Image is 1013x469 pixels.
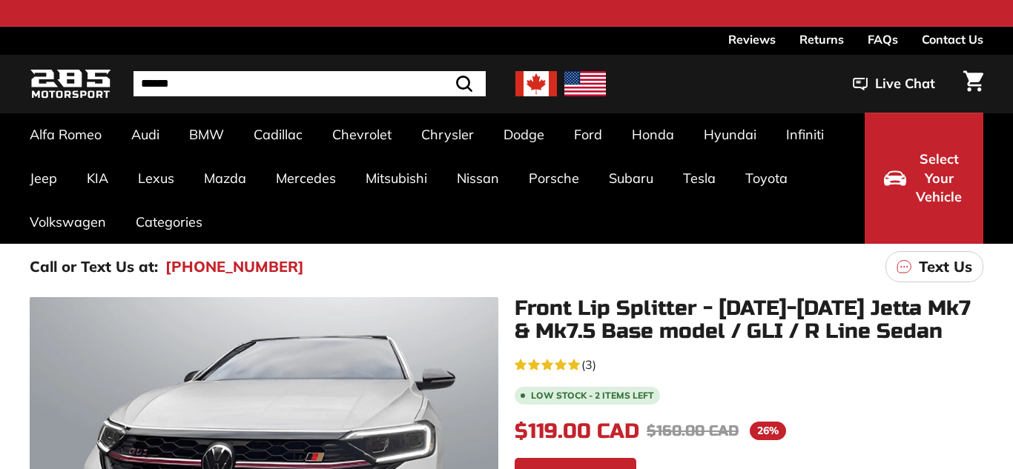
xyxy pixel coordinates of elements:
[15,200,121,244] a: Volkswagen
[489,113,559,156] a: Dodge
[351,156,442,200] a: Mitsubishi
[919,256,972,278] p: Text Us
[189,156,261,200] a: Mazda
[514,156,594,200] a: Porsche
[174,113,239,156] a: BMW
[617,113,689,156] a: Honda
[875,74,935,93] span: Live Chat
[15,113,116,156] a: Alfa Romeo
[261,156,351,200] a: Mercedes
[668,156,730,200] a: Tesla
[317,113,406,156] a: Chevrolet
[133,71,486,96] input: Search
[954,59,992,109] a: Cart
[799,27,844,52] a: Returns
[771,113,839,156] a: Infiniti
[116,113,174,156] a: Audi
[30,256,158,278] p: Call or Text Us at:
[123,156,189,200] a: Lexus
[594,156,668,200] a: Subaru
[647,422,739,440] span: $160.00 CAD
[531,391,654,400] span: Low stock - 2 items left
[515,419,639,444] span: $119.00 CAD
[515,354,983,373] a: 5.0 rating (3 votes)
[239,113,317,156] a: Cadillac
[750,422,786,440] span: 26%
[559,113,617,156] a: Ford
[442,156,514,200] a: Nissan
[165,256,304,278] a: [PHONE_NUMBER]
[72,156,123,200] a: KIA
[914,150,964,207] span: Select Your Vehicle
[730,156,802,200] a: Toyota
[15,156,72,200] a: Jeep
[865,113,983,244] button: Select Your Vehicle
[406,113,489,156] a: Chrysler
[515,297,983,343] h1: Front Lip Splitter - [DATE]-[DATE] Jetta Mk7 & Mk7.5 Base model / GLI / R Line Sedan
[689,113,771,156] a: Hyundai
[885,251,983,282] a: Text Us
[30,67,111,102] img: Logo_285_Motorsport_areodynamics_components
[868,27,898,52] a: FAQs
[121,200,217,244] a: Categories
[728,27,776,52] a: Reviews
[581,356,596,373] span: (3)
[922,27,983,52] a: Contact Us
[834,65,954,102] button: Live Chat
